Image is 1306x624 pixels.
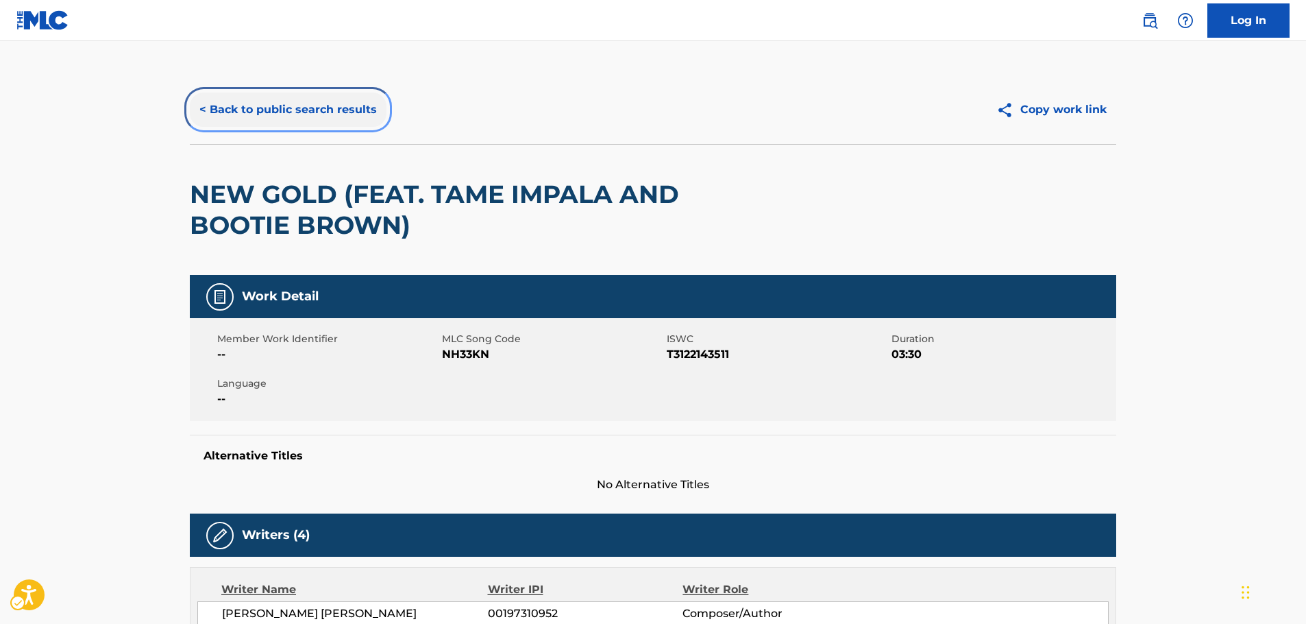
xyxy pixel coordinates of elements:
span: ISWC [667,332,888,346]
iframe: Hubspot Iframe [1237,558,1306,624]
div: Drag [1242,572,1250,613]
div: Writer Role [682,581,860,598]
h2: NEW GOLD (FEAT. TAME IMPALA AND BOOTIE BROWN) [190,179,746,241]
span: -- [217,346,439,363]
div: Writer IPI [488,581,683,598]
a: Log In [1207,3,1290,38]
button: Copy work link [987,93,1116,127]
img: help [1177,12,1194,29]
img: Copy work link [996,101,1020,119]
span: -- [217,391,439,407]
span: Member Work Identifier [217,332,439,346]
span: No Alternative Titles [190,477,1116,493]
span: 00197310952 [488,605,682,622]
span: 03:30 [891,346,1113,363]
img: Writers [212,527,228,544]
h5: Work Detail [242,289,319,304]
h5: Alternative Titles [204,449,1102,463]
img: MLC Logo [16,10,69,30]
span: T3122143511 [667,346,888,363]
span: Language [217,376,439,391]
button: < Back to public search results [190,93,386,127]
span: Duration [891,332,1113,346]
div: Chat Widget [1237,558,1306,624]
img: search [1142,12,1158,29]
img: Work Detail [212,289,228,305]
h5: Writers (4) [242,527,310,543]
span: Composer/Author [682,605,860,622]
span: MLC Song Code [442,332,663,346]
span: NH33KN [442,346,663,363]
span: [PERSON_NAME] [PERSON_NAME] [222,605,488,622]
div: Writer Name [221,581,488,598]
